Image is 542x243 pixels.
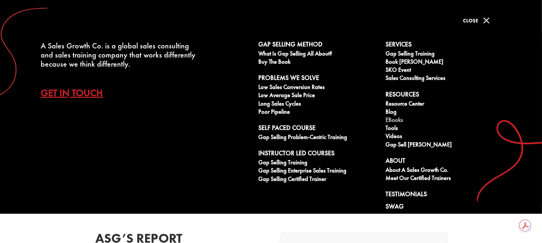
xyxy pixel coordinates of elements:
span: M [480,14,493,27]
a: About [386,157,506,167]
div: A Sales Growth Co. is a global sales consulting and sales training company that works differently... [41,41,201,69]
a: Resource Center [386,100,506,109]
a: Poor Pipeline [258,109,379,117]
a: Sales Consulting Services [386,75,506,83]
a: Gap Selling Training [258,159,379,167]
a: Services [386,41,506,50]
a: Blog [386,109,506,117]
a: Gap Selling Training [386,50,506,58]
a: Low Sales Conversion Rates [258,84,379,92]
a: Problems We Solve [258,74,379,84]
a: What is Gap Selling all about? [258,50,379,58]
a: Instructor Led Courses [258,149,379,159]
a: Resources [386,91,506,100]
a: Videos [386,133,506,141]
a: Get In Touch [41,82,113,104]
a: Swag [386,203,506,212]
a: Gap Sell [PERSON_NAME] [386,141,506,149]
a: Buy The Book [258,58,379,67]
a: Gap Selling Certified Trainer [258,176,379,184]
a: Gap Selling Problem-Centric Training [258,134,379,142]
span: Close [463,17,478,24]
a: eBooks [386,117,506,125]
a: About A Sales Growth Co. [386,167,506,175]
a: Book [PERSON_NAME] [386,58,506,67]
a: Gap Selling Enterprise Sales Training [258,167,379,175]
a: Self Paced Course [258,124,379,134]
a: Tools [386,125,506,133]
a: Testimonials [386,190,506,200]
a: Meet our Certified Trainers [386,175,506,183]
a: SKO Event [386,67,506,75]
a: Low Average Sale Price [258,92,379,100]
a: Long Sales Cycles [258,100,379,109]
a: Gap Selling Method [258,41,379,50]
